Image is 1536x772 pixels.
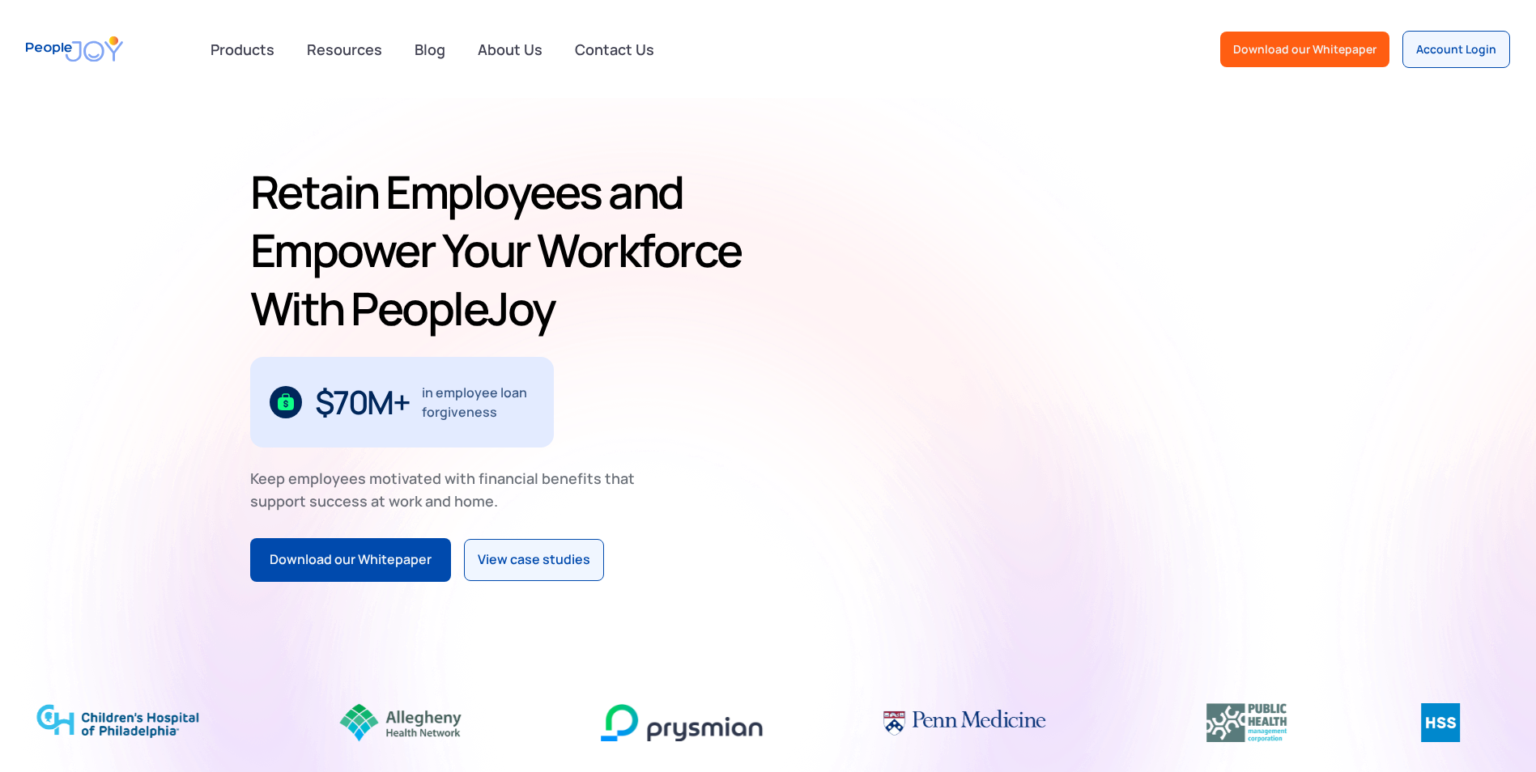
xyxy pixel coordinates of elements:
[26,26,123,72] a: home
[1220,32,1389,67] a: Download our Whitepaper
[250,467,649,512] div: Keep employees motivated with financial benefits that support success at work and home.
[1233,41,1376,57] div: Download our Whitepaper
[478,549,590,571] div: View case studies
[1402,31,1510,68] a: Account Login
[250,163,762,337] h1: Retain Employees and Empower Your Workforce With PeopleJoy
[1416,41,1496,57] div: Account Login
[565,32,664,67] a: Contact Us
[297,32,392,67] a: Resources
[201,33,284,66] div: Products
[250,357,554,448] div: 1 / 3
[468,32,552,67] a: About Us
[270,549,432,571] div: Download our Whitepaper
[250,538,451,582] a: Download our Whitepaper
[405,32,455,67] a: Blog
[422,383,534,422] div: in employee loan forgiveness
[315,389,410,415] div: $70M+
[464,539,604,581] a: View case studies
